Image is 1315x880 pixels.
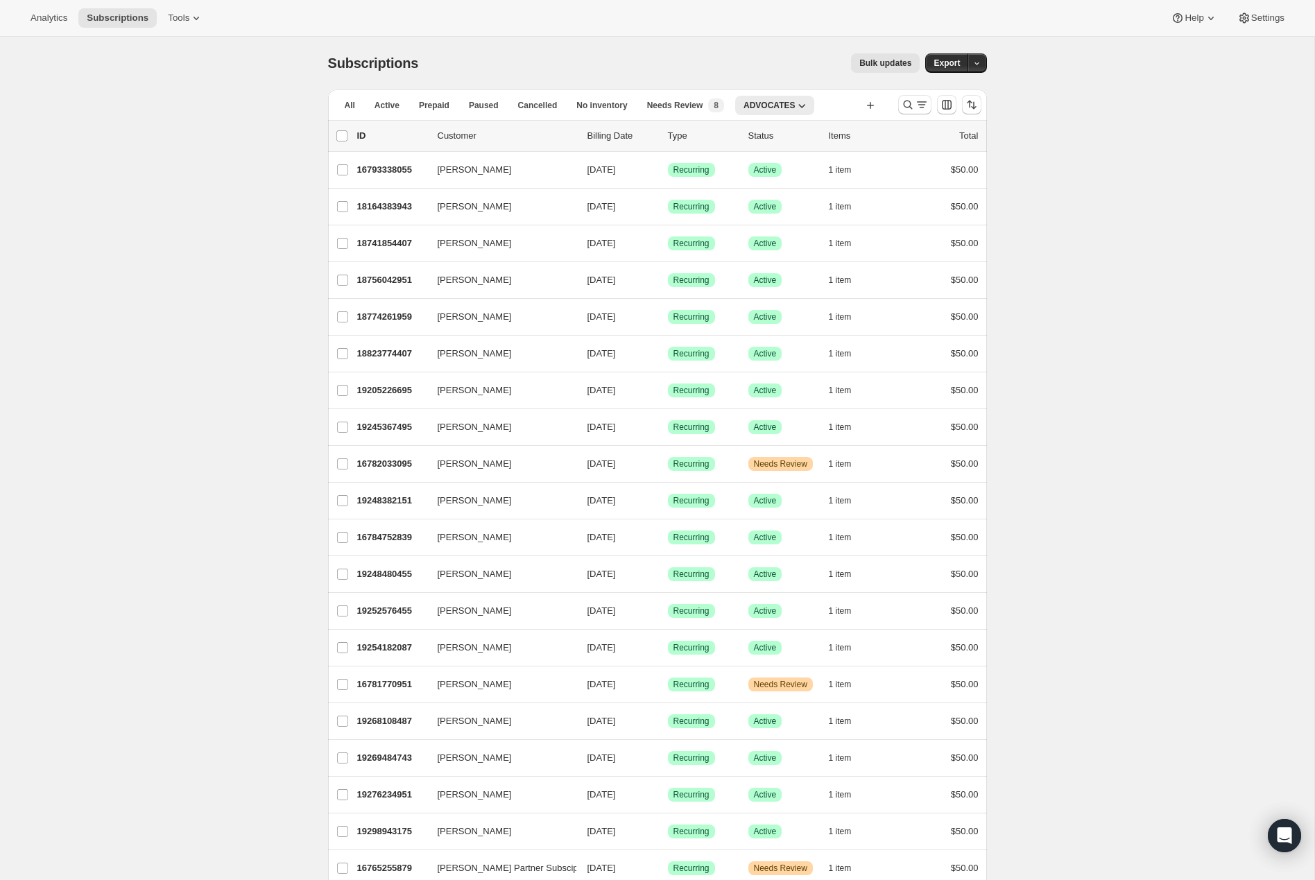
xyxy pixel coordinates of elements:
[748,129,818,143] p: Status
[898,95,931,114] button: Search and filter results
[829,385,852,396] span: 1 item
[829,826,852,837] span: 1 item
[357,861,427,875] p: 16765255879
[438,530,512,544] span: [PERSON_NAME]
[438,825,512,838] span: [PERSON_NAME]
[587,789,616,800] span: [DATE]
[438,641,512,655] span: [PERSON_NAME]
[31,12,67,24] span: Analytics
[429,159,568,181] button: [PERSON_NAME]
[951,348,979,359] span: $50.00
[754,863,807,874] span: Needs Review
[829,711,867,731] button: 1 item
[673,238,710,249] span: Recurring
[429,269,568,291] button: [PERSON_NAME]
[357,163,427,177] p: 16793338055
[951,201,979,212] span: $50.00
[673,752,710,763] span: Recurring
[587,605,616,616] span: [DATE]
[951,642,979,653] span: $50.00
[829,129,898,143] div: Items
[576,100,627,111] span: No inventory
[673,569,710,580] span: Recurring
[87,12,148,24] span: Subscriptions
[951,605,979,616] span: $50.00
[951,789,979,800] span: $50.00
[357,748,979,768] div: 19269484743[PERSON_NAME][DATE]SuccessRecurringSuccessActive1 item$50.00
[438,310,512,324] span: [PERSON_NAME]
[429,820,568,843] button: [PERSON_NAME]
[357,788,427,802] p: 19276234951
[587,129,657,143] p: Billing Date
[357,129,427,143] p: ID
[754,311,777,322] span: Active
[673,716,710,727] span: Recurring
[357,420,427,434] p: 19245367495
[754,385,777,396] span: Active
[357,859,979,878] div: 16765255879[PERSON_NAME] Partner Subsciption Test[DATE]SuccessRecurringWarningNeeds Review1 item$...
[357,347,427,361] p: 18823774407
[829,532,852,543] span: 1 item
[951,826,979,836] span: $50.00
[673,642,710,653] span: Recurring
[518,100,558,111] span: Cancelled
[829,454,867,474] button: 1 item
[951,422,979,432] span: $50.00
[937,95,956,114] button: Customize table column order and visibility
[357,825,427,838] p: 19298943175
[647,100,703,111] span: Needs Review
[587,495,616,506] span: [DATE]
[587,642,616,653] span: [DATE]
[673,532,710,543] span: Recurring
[754,458,807,469] span: Needs Review
[438,861,612,875] span: [PERSON_NAME] Partner Subsciption Test
[78,8,157,28] button: Subscriptions
[829,822,867,841] button: 1 item
[357,383,427,397] p: 19205226695
[951,495,979,506] span: $50.00
[859,58,911,69] span: Bulk updates
[925,53,968,73] button: Export
[357,528,979,547] div: 16784752839[PERSON_NAME][DATE]SuccessRecurringSuccessActive1 item$50.00
[438,236,512,250] span: [PERSON_NAME]
[951,385,979,395] span: $50.00
[859,96,882,115] button: Create new view
[754,752,777,763] span: Active
[357,197,979,216] div: 18164383943[PERSON_NAME][DATE]SuccessRecurringSuccessActive1 item$50.00
[357,822,979,841] div: 19298943175[PERSON_NAME][DATE]SuccessRecurringSuccessActive1 item$50.00
[587,532,616,542] span: [DATE]
[438,163,512,177] span: [PERSON_NAME]
[951,569,979,579] span: $50.00
[429,306,568,328] button: [PERSON_NAME]
[357,454,979,474] div: 16782033095[PERSON_NAME][DATE]SuccessRecurringWarningNeeds Review1 item$50.00
[587,752,616,763] span: [DATE]
[160,8,212,28] button: Tools
[754,238,777,249] span: Active
[673,422,710,433] span: Recurring
[1268,819,1301,852] div: Open Intercom Messenger
[429,563,568,585] button: [PERSON_NAME]
[829,605,852,616] span: 1 item
[587,201,616,212] span: [DATE]
[951,752,979,763] span: $50.00
[587,679,616,689] span: [DATE]
[829,642,852,653] span: 1 item
[429,857,568,879] button: [PERSON_NAME] Partner Subsciption Test
[829,859,867,878] button: 1 item
[438,567,512,581] span: [PERSON_NAME]
[357,273,427,287] p: 18756042951
[829,348,852,359] span: 1 item
[357,457,427,471] p: 16782033095
[1162,8,1226,28] button: Help
[357,785,979,804] div: 19276234951[PERSON_NAME][DATE]SuccessRecurringSuccessActive1 item$50.00
[754,605,777,616] span: Active
[829,716,852,727] span: 1 item
[357,567,427,581] p: 19248480455
[438,273,512,287] span: [PERSON_NAME]
[673,863,710,874] span: Recurring
[587,422,616,432] span: [DATE]
[851,53,920,73] button: Bulk updates
[673,679,710,690] span: Recurring
[1185,12,1203,24] span: Help
[951,863,979,873] span: $50.00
